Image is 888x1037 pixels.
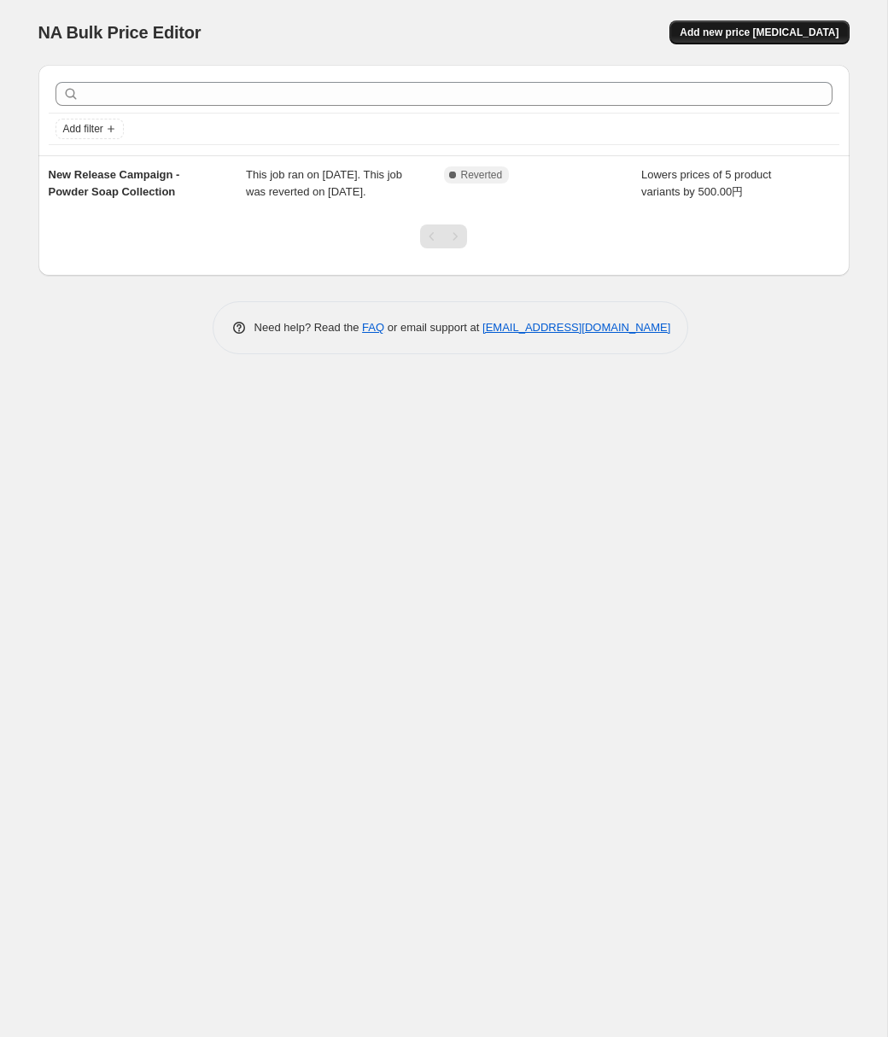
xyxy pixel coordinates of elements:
[641,168,771,198] span: Lowers prices of 5 product variants by 500.00円
[38,23,202,42] span: NA Bulk Price Editor
[420,224,467,248] nav: Pagination
[680,26,838,39] span: Add new price [MEDICAL_DATA]
[55,119,124,139] button: Add filter
[362,321,384,334] a: FAQ
[384,321,482,334] span: or email support at
[482,321,670,334] a: [EMAIL_ADDRESS][DOMAIN_NAME]
[669,20,849,44] button: Add new price [MEDICAL_DATA]
[246,168,402,198] span: This job ran on [DATE]. This job was reverted on [DATE].
[461,168,503,182] span: Reverted
[254,321,363,334] span: Need help? Read the
[49,168,180,198] span: New Release Campaign - Powder Soap Collection
[63,122,103,136] span: Add filter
